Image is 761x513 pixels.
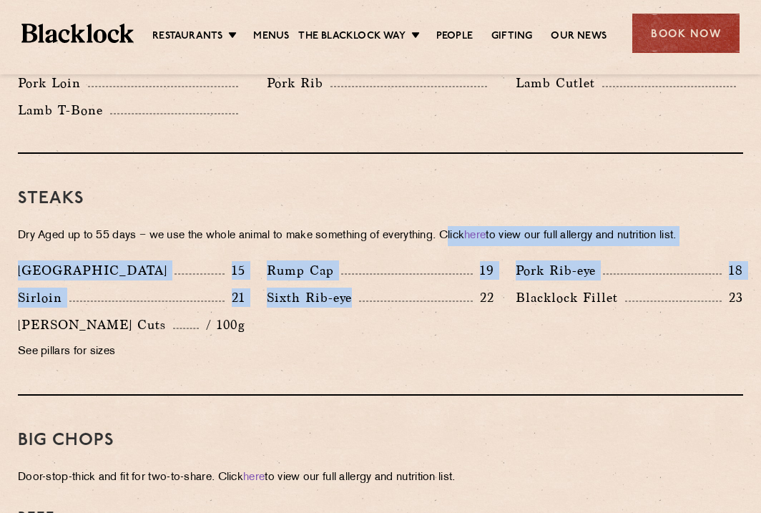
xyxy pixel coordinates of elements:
p: 18 [722,261,743,280]
a: Restaurants [152,29,222,45]
h3: Big Chops [18,431,743,450]
p: Door-stop-thick and fit for two-to-share. Click to view our full allergy and nutrition list. [18,468,743,488]
p: Pork Rib-eye [516,260,603,280]
img: BL_Textured_Logo-footer-cropped.svg [21,24,134,43]
p: Sirloin [18,288,69,308]
p: 23 [722,288,743,307]
p: 21 [225,288,245,307]
a: People [436,29,473,45]
p: / 100g [199,316,245,334]
p: Pork Rib [267,73,330,93]
a: Our News [551,29,607,45]
a: The Blacklock Way [298,29,405,45]
p: Dry Aged up to 55 days − we use the whole animal to make something of everything. Click to view o... [18,226,743,246]
p: [PERSON_NAME] Cuts [18,315,173,335]
h3: Steaks [18,190,743,208]
a: here [243,472,265,483]
a: Menus [253,29,289,45]
p: Sixth Rib-eye [267,288,359,308]
p: Lamb Cutlet [516,73,602,93]
p: Lamb T-Bone [18,100,110,120]
p: 22 [473,288,494,307]
a: here [464,230,486,241]
p: 19 [473,261,494,280]
a: Gifting [491,29,532,45]
div: Book Now [632,14,740,53]
p: 15 [225,261,245,280]
p: Blacklock Fillet [516,288,625,308]
p: See pillars for sizes [18,342,245,362]
p: [GEOGRAPHIC_DATA] [18,260,175,280]
p: Pork Loin [18,73,88,93]
p: Rump Cap [267,260,341,280]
